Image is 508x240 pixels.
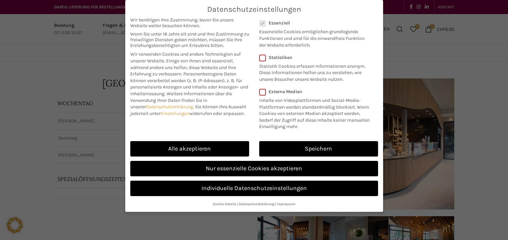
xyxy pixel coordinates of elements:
[207,5,301,14] span: Datenschutzeinstellungen
[259,95,374,130] p: Inhalte von Videoplattformen und Social-Media-Plattformen werden standardmäßig blockiert. Wenn Co...
[259,60,369,83] p: Statistik Cookies erfassen Informationen anonym. Diese Informationen helfen uns zu verstehen, wie...
[259,141,378,157] a: Speichern
[259,55,369,60] label: Statistiken
[130,141,249,157] a: Alle akzeptieren
[130,104,246,116] span: Sie können Ihre Auswahl jederzeit unter widerrufen oder anpassen.
[259,89,374,95] label: Externe Medien
[277,202,295,206] a: Impressum
[130,71,248,97] span: Personenbezogene Daten können verarbeitet werden (z. B. IP-Adressen), z. B. für personalisierte A...
[130,17,249,28] span: Wir benötigen Ihre Zustimmung, bevor Sie unsere Website weiter besuchen können.
[160,111,189,116] a: Einstellungen
[130,31,249,48] span: Wenn Sie unter 16 Jahre alt sind und Ihre Zustimmung zu freiwilligen Diensten geben möchten, müss...
[146,104,193,110] a: Datenschutzerklärung
[259,26,369,48] p: Essenzielle Cookies ermöglichen grundlegende Funktionen und sind für die einwandfreie Funktion de...
[130,51,241,77] span: Wir verwenden Cookies und andere Technologien auf unserer Website. Einige von ihnen sind essenzie...
[130,181,378,196] a: Individuelle Datenschutzeinstellungen
[130,91,232,110] span: Weitere Informationen über die Verwendung Ihrer Daten finden Sie in unserer .
[213,202,236,206] a: Cookie-Details
[130,161,378,176] a: Nur essenzielle Cookies akzeptieren
[259,20,369,26] label: Essenziell
[239,202,274,206] a: Datenschutzerklärung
